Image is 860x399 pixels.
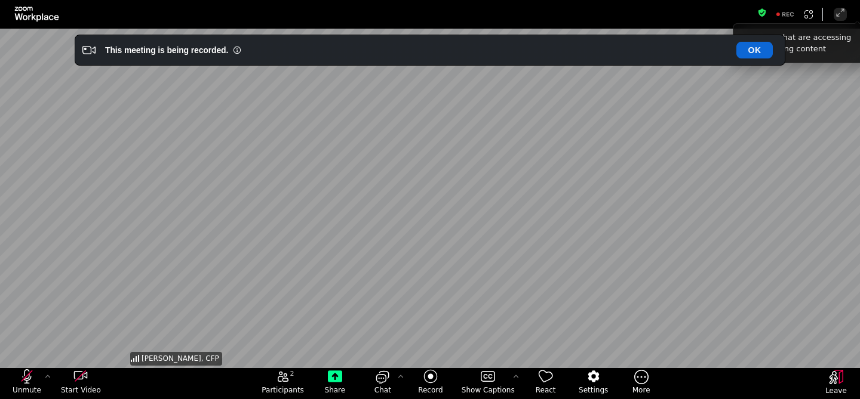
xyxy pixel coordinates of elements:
[771,8,800,21] div: Recording to cloud
[418,385,443,395] span: Record
[82,44,96,57] i: Video Recording
[325,385,346,395] span: Share
[802,8,815,21] button: Apps Accessing Content in This Meeting
[13,385,41,395] span: Unmute
[311,369,359,398] button: Share
[536,385,556,395] span: React
[736,42,773,58] button: OK
[510,369,522,385] button: More options for captions, menu button
[834,8,847,21] button: Enter Full Screen
[579,385,608,395] span: Settings
[825,386,847,395] span: Leave
[407,369,454,398] button: Record
[42,369,54,385] button: More audio controls
[522,369,570,398] button: React
[395,369,407,385] button: Chat Settings
[254,369,311,398] button: open the participants list pane,[2] particpants
[374,385,391,395] span: Chat
[618,369,665,398] button: More meeting control
[632,385,650,395] span: More
[812,370,860,398] button: Leave
[142,354,219,364] span: [PERSON_NAME], CFP
[54,369,107,398] button: start my video
[290,369,294,379] span: 2
[757,8,767,21] button: Meeting information
[454,369,522,398] button: Show Captions
[105,44,228,56] div: This meeting is being recorded.
[359,369,407,398] button: open the chat panel
[570,369,618,398] button: Settings
[262,385,304,395] span: Participants
[233,46,241,54] i: Information Small
[61,385,101,395] span: Start Video
[462,385,515,395] span: Show Captions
